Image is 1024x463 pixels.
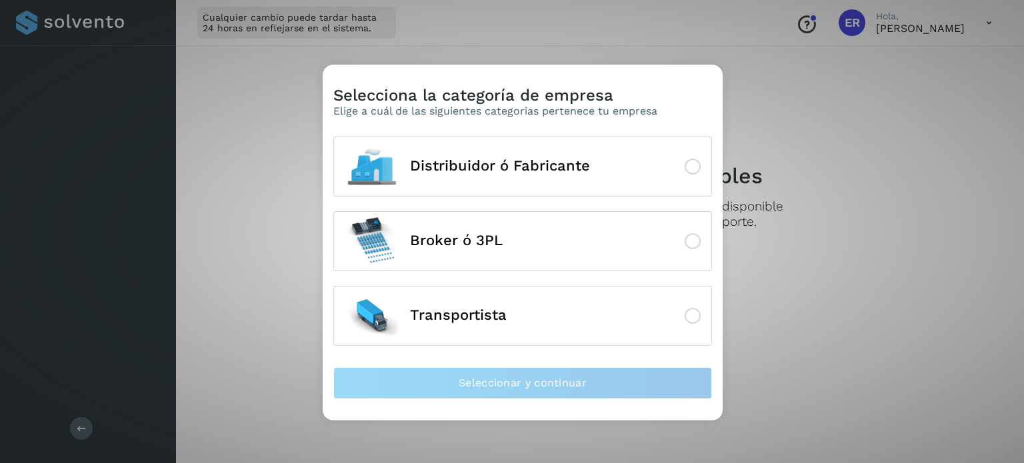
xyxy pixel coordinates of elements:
span: Seleccionar y continuar [459,376,587,390]
button: Distribuidor ó Fabricante [333,137,712,197]
button: Seleccionar y continuar [333,367,712,399]
p: Elige a cuál de las siguientes categorias pertenece tu empresa [333,105,657,117]
button: Broker ó 3PL [333,211,712,271]
h3: Selecciona la categoría de empresa [333,86,657,105]
button: Transportista [333,286,712,346]
span: Transportista [410,307,507,323]
span: Distribuidor ó Fabricante [410,158,590,174]
span: Broker ó 3PL [410,232,503,248]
